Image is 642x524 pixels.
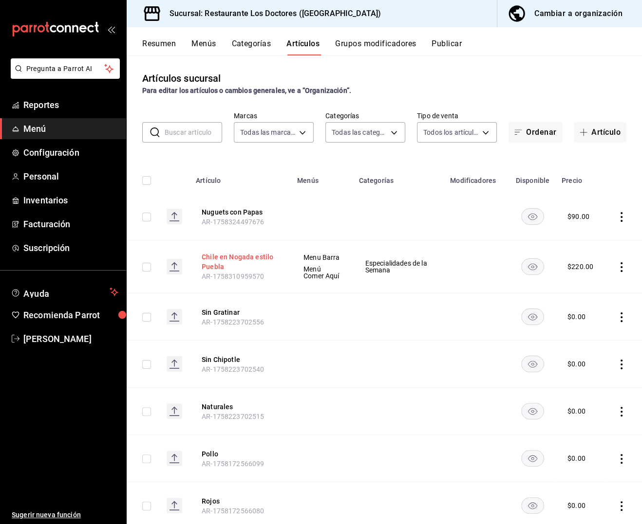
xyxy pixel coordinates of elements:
[190,162,291,193] th: Artículo
[365,260,433,273] span: Especialidades de la Semana
[12,510,118,520] span: Sugerir nueva función
[617,360,626,369] button: actions
[567,262,593,271] div: $ 220.00
[202,460,264,468] span: AR-1758172566099
[432,39,462,55] button: Publicar
[556,162,605,193] th: Precio
[617,454,626,464] button: actions
[23,170,118,183] span: Personal
[617,312,626,322] button: actions
[232,39,271,55] button: Categorías
[26,64,105,74] span: Pregunta a Parrot AI
[162,8,381,19] h3: Sucursal: Restaurante Los Doctores ([GEOGRAPHIC_DATA])
[240,127,296,137] span: Todas las marcas, Sin marca
[617,407,626,416] button: actions
[286,39,320,55] button: Artículos
[142,39,642,55] div: navigation tabs
[107,25,115,33] button: open_drawer_menu
[23,98,118,111] span: Reportes
[423,127,479,137] span: Todos los artículos
[202,207,280,217] button: edit-product-location
[617,262,626,272] button: actions
[332,127,387,137] span: Todas las categorías, Sin categoría
[534,7,623,20] div: Cambiar a organización
[521,308,544,325] button: availability-product
[202,449,280,459] button: edit-product-location
[191,39,216,55] button: Menús
[202,402,280,412] button: edit-product-location
[202,507,264,515] span: AR-1758172566080
[444,162,510,193] th: Modificadores
[142,39,176,55] button: Resumen
[510,162,556,193] th: Disponible
[23,308,118,322] span: Recomienda Parrot
[325,112,405,119] label: Categorías
[202,218,264,226] span: AR-1758324497676
[567,312,585,322] div: $ 0.00
[142,87,351,94] strong: Para editar los artículos o cambios generales, ve a “Organización”.
[567,453,585,463] div: $ 0.00
[7,71,120,81] a: Pregunta a Parrot AI
[521,208,544,225] button: availability-product
[23,286,106,298] span: Ayuda
[303,266,341,279] span: Menú Comer Aquí
[521,258,544,275] button: availability-product
[202,318,264,326] span: AR-1758223702556
[11,58,120,79] button: Pregunta a Parrot AI
[165,123,222,142] input: Buscar artículo
[23,217,118,231] span: Facturación
[521,356,544,372] button: availability-product
[202,365,264,373] span: AR-1758223702540
[202,272,264,280] span: AR-1758310959570
[23,241,118,254] span: Suscripción
[567,359,585,369] div: $ 0.00
[567,501,585,510] div: $ 0.00
[509,122,562,143] button: Ordenar
[335,39,416,55] button: Grupos modificadores
[23,146,118,159] span: Configuración
[521,497,544,514] button: availability-product
[234,112,314,119] label: Marcas
[521,450,544,467] button: availability-product
[202,252,280,271] button: edit-product-location
[617,501,626,511] button: actions
[202,496,280,506] button: edit-product-location
[617,212,626,222] button: actions
[202,413,264,420] span: AR-1758223702515
[567,406,585,416] div: $ 0.00
[23,122,118,135] span: Menú
[353,162,445,193] th: Categorías
[202,355,280,364] button: edit-product-location
[521,403,544,419] button: availability-product
[291,162,353,193] th: Menús
[303,254,341,261] span: Menu Barra
[23,332,118,345] span: [PERSON_NAME]
[417,112,497,119] label: Tipo de venta
[567,212,589,221] div: $ 90.00
[202,307,280,317] button: edit-product-location
[23,194,118,207] span: Inventarios
[142,71,221,86] div: Artículos sucursal
[574,122,626,143] button: Artículo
